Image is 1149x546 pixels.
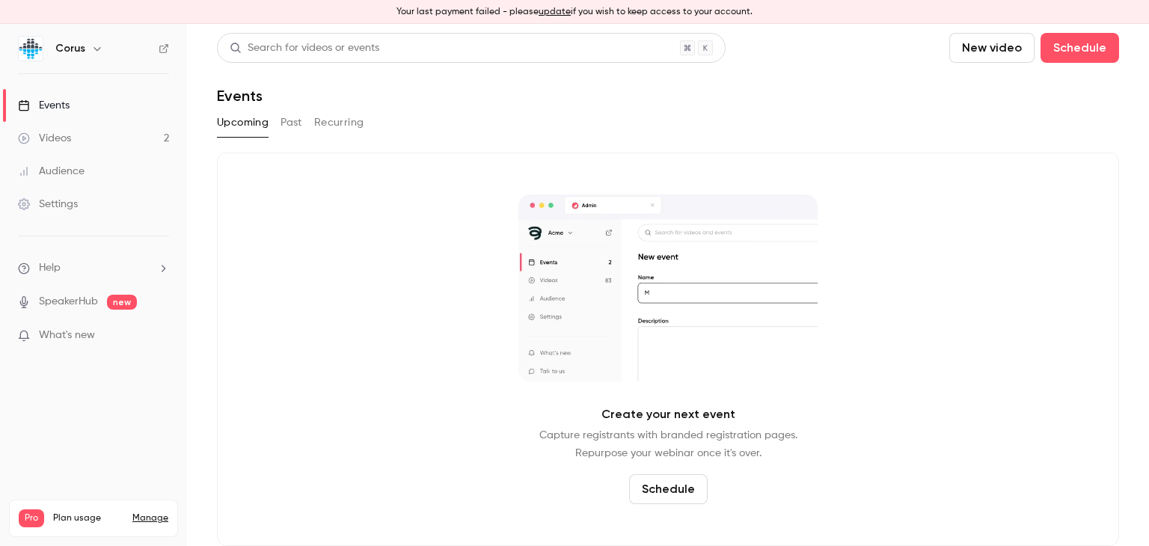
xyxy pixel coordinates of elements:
div: Events [18,98,70,113]
button: Schedule [1041,33,1119,63]
span: What's new [39,328,95,343]
span: Help [39,260,61,276]
button: Schedule [629,474,708,504]
img: Corus [19,37,43,61]
div: Audience [18,164,85,179]
span: Pro [19,509,44,527]
p: Your last payment failed - please if you wish to keep access to your account. [396,5,753,19]
span: Plan usage [53,512,123,524]
h1: Events [217,87,263,105]
button: Upcoming [217,111,269,135]
h6: Corus [55,41,85,56]
div: Settings [18,197,78,212]
button: Past [281,111,302,135]
button: update [539,5,571,19]
span: new [107,295,137,310]
button: Recurring [314,111,364,135]
div: Videos [18,131,71,146]
button: New video [949,33,1035,63]
p: Capture registrants with branded registration pages. Repurpose your webinar once it's over. [539,426,797,462]
a: SpeakerHub [39,294,98,310]
p: Create your next event [601,405,735,423]
a: Manage [132,512,168,524]
div: Search for videos or events [230,40,379,56]
li: help-dropdown-opener [18,260,169,276]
